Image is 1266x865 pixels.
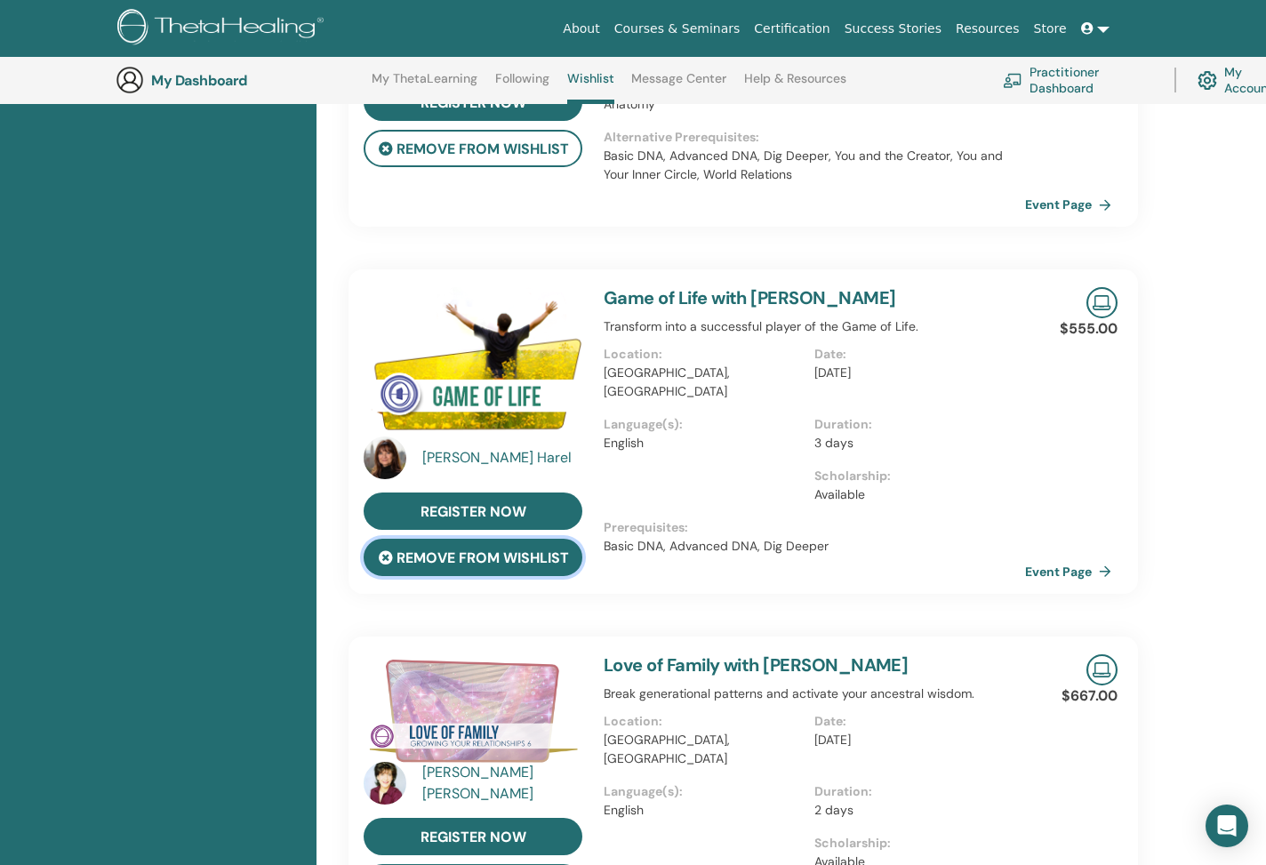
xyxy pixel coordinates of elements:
img: tab_keywords_by_traffic_grey.svg [177,103,191,117]
p: English [604,434,804,453]
span: register now [421,828,526,846]
p: Language(s) : [604,782,804,801]
img: tab_domain_overview_orange.svg [48,103,62,117]
a: Game of Life with [PERSON_NAME] [604,286,895,309]
a: Wishlist [567,71,614,104]
div: Domain: [DOMAIN_NAME] [46,46,196,60]
button: remove from wishlist [364,130,582,167]
a: Event Page [1025,558,1118,585]
a: [PERSON_NAME] [PERSON_NAME] [422,762,587,805]
div: Domain Overview [68,105,159,116]
p: [GEOGRAPHIC_DATA], [GEOGRAPHIC_DATA] [604,731,804,768]
p: Available [814,485,1014,504]
p: Basic DNA, Advanced DNA, Dig Deeper, You and the Creator, You and Your Inner Circle, World Relations [604,147,1025,184]
p: Basic DNA, Advanced DNA, Dig Deeper [604,537,1025,556]
p: Location : [604,712,804,731]
div: Open Intercom Messenger [1206,805,1248,847]
a: Message Center [631,71,726,100]
img: Live Online Seminar [1086,287,1118,318]
p: Language(s) : [604,415,804,434]
p: 3 days [814,434,1014,453]
p: $667.00 [1062,685,1118,707]
a: Following [495,71,549,100]
p: Prerequisites : [604,518,1025,537]
div: v 4.0.25 [50,28,87,43]
p: Scholarship : [814,467,1014,485]
a: Store [1027,12,1074,45]
span: register now [421,502,526,521]
a: register now [364,818,582,855]
img: cog.svg [1198,67,1217,94]
a: register now [364,493,582,530]
a: Practitioner Dashboard [1003,60,1153,100]
button: remove from wishlist [364,539,582,576]
p: Alternative Prerequisites : [604,128,1025,147]
p: [DATE] [814,364,1014,382]
img: default.jpg [364,437,406,479]
a: Certification [747,12,837,45]
img: website_grey.svg [28,46,43,60]
img: generic-user-icon.jpg [116,66,144,94]
p: Date : [814,345,1014,364]
p: [GEOGRAPHIC_DATA], [GEOGRAPHIC_DATA] [604,364,804,401]
p: 2 days [814,801,1014,820]
p: Duration : [814,415,1014,434]
a: Resources [949,12,1027,45]
p: Scholarship : [814,834,1014,853]
img: Live Online Seminar [1086,654,1118,685]
img: logo_orange.svg [28,28,43,43]
p: Location : [604,345,804,364]
img: Game of Life [364,287,582,441]
p: Break generational patterns and activate your ancestral wisdom. [604,685,1025,703]
p: Transform into a successful player of the Game of Life. [604,317,1025,336]
img: chalkboard-teacher.svg [1003,73,1022,87]
a: Help & Resources [744,71,846,100]
a: [PERSON_NAME] Harel [422,447,587,469]
a: Success Stories [837,12,949,45]
a: Event Page [1025,191,1118,218]
a: Courses & Seminars [607,12,748,45]
p: [DATE] [814,731,1014,749]
h3: My Dashboard [151,72,329,89]
a: Love of Family with [PERSON_NAME] [604,653,908,677]
p: English [604,801,804,820]
a: About [556,12,606,45]
img: Love of Family [364,654,582,768]
img: logo.png [117,9,330,49]
p: Date : [814,712,1014,731]
a: My ThetaLearning [372,71,477,100]
div: Keywords by Traffic [196,105,300,116]
img: default.jpg [364,762,406,805]
p: $555.00 [1060,318,1118,340]
p: Duration : [814,782,1014,801]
